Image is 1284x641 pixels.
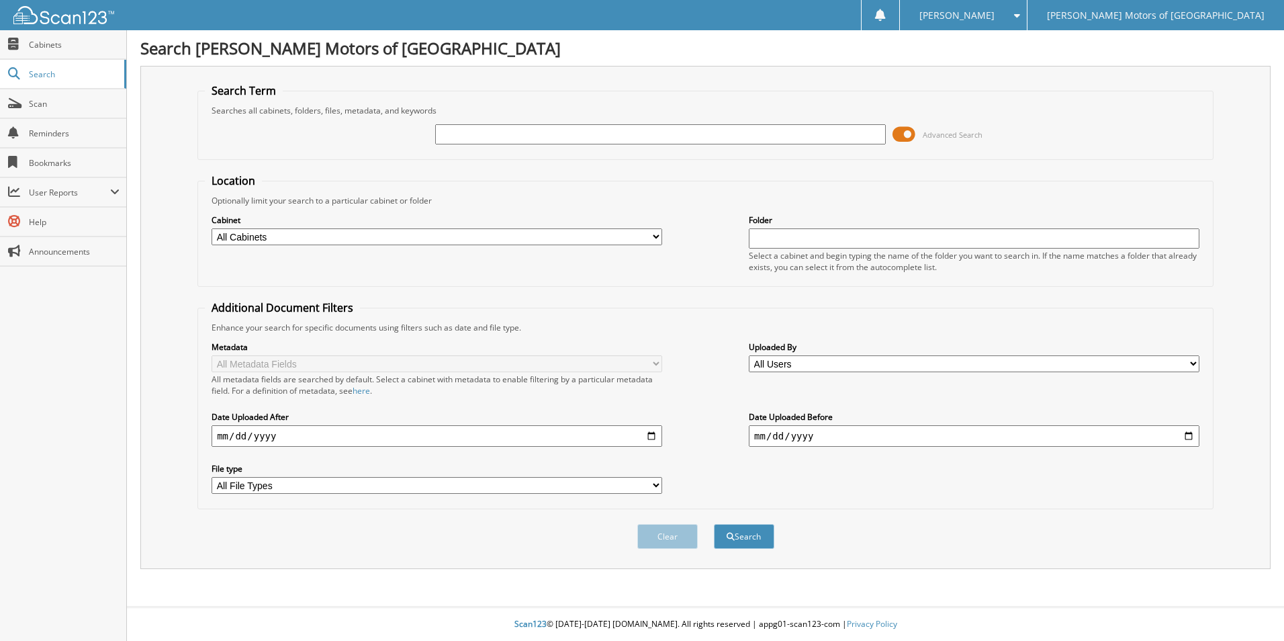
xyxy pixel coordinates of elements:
input: end [749,425,1199,447]
div: Enhance your search for specific documents using filters such as date and file type. [205,322,1206,333]
legend: Search Term [205,83,283,98]
span: Reminders [29,128,120,139]
span: Cabinets [29,39,120,50]
span: [PERSON_NAME] [919,11,995,19]
input: start [212,425,662,447]
legend: Additional Document Filters [205,300,360,315]
label: File type [212,463,662,474]
label: Uploaded By [749,341,1199,353]
label: Cabinet [212,214,662,226]
a: Privacy Policy [847,618,897,630]
button: Search [714,524,774,549]
img: scan123-logo-white.svg [13,6,114,24]
span: Announcements [29,246,120,257]
label: Date Uploaded Before [749,411,1199,423]
div: Searches all cabinets, folders, files, metadata, and keywords [205,105,1206,116]
span: Search [29,69,118,80]
h1: Search [PERSON_NAME] Motors of [GEOGRAPHIC_DATA] [140,37,1271,59]
legend: Location [205,173,262,188]
label: Date Uploaded After [212,411,662,423]
a: here [353,385,370,396]
label: Metadata [212,341,662,353]
span: Scan123 [514,618,547,630]
button: Clear [637,524,698,549]
div: Select a cabinet and begin typing the name of the folder you want to search in. If the name match... [749,250,1199,273]
span: User Reports [29,187,110,198]
div: All metadata fields are searched by default. Select a cabinet with metadata to enable filtering b... [212,374,662,396]
span: Advanced Search [923,130,982,140]
span: Help [29,216,120,228]
label: Folder [749,214,1199,226]
span: Scan [29,98,120,110]
span: [PERSON_NAME] Motors of [GEOGRAPHIC_DATA] [1047,11,1265,19]
span: Bookmarks [29,157,120,169]
div: Optionally limit your search to a particular cabinet or folder [205,195,1206,206]
div: © [DATE]-[DATE] [DOMAIN_NAME]. All rights reserved | appg01-scan123-com | [127,608,1284,641]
